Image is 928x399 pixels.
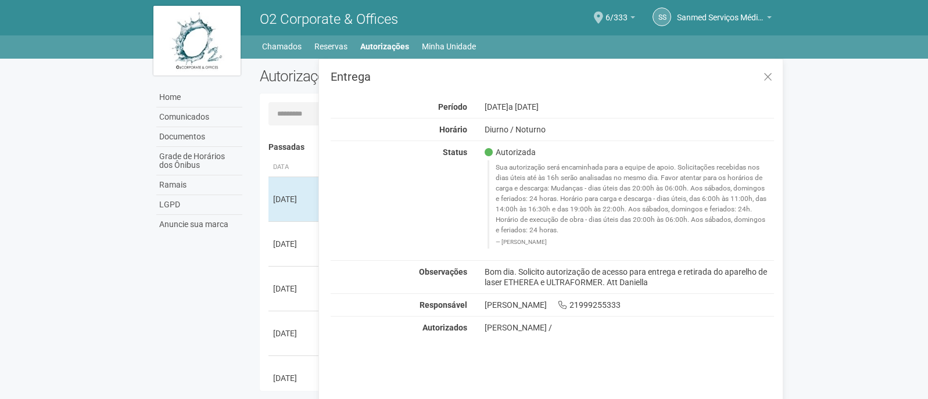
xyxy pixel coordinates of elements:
[476,267,783,287] div: Bom dia. Solicito autorização de acesso para entrega e retirada do aparelho de laser ETHEREA e UL...
[677,15,772,24] a: Sanmed Serviços Médicos Ltda
[476,124,783,135] div: Diurno / Noturno
[273,238,316,250] div: [DATE]
[260,67,508,85] h2: Autorizações
[260,11,398,27] span: O2 Corporate & Offices
[420,300,467,310] strong: Responsável
[273,283,316,294] div: [DATE]
[156,215,242,234] a: Anuncie sua marca
[419,267,467,276] strong: Observações
[273,372,316,384] div: [DATE]
[360,38,409,55] a: Autorizações
[262,38,302,55] a: Chamados
[156,127,242,147] a: Documentos
[485,322,775,333] div: [PERSON_NAME] /
[422,323,467,332] strong: Autorizados
[156,195,242,215] a: LGPD
[156,88,242,107] a: Home
[156,147,242,175] a: Grade de Horários dos Ônibus
[605,15,635,24] a: 6/333
[508,102,539,112] span: a [DATE]
[422,38,476,55] a: Minha Unidade
[438,102,467,112] strong: Período
[314,38,347,55] a: Reservas
[488,160,775,248] blockquote: Sua autorização será encaminhada para a equipe de apoio. Solicitações recebidas nos dias úteis at...
[439,125,467,134] strong: Horário
[268,158,321,177] th: Data
[653,8,671,26] a: SS
[476,102,783,112] div: [DATE]
[496,238,768,246] footer: [PERSON_NAME]
[677,2,764,22] span: Sanmed Serviços Médicos Ltda
[476,300,783,310] div: [PERSON_NAME] 21999255333
[156,107,242,127] a: Comunicados
[268,143,766,152] h4: Passadas
[273,328,316,339] div: [DATE]
[443,148,467,157] strong: Status
[605,2,628,22] span: 6/333
[273,193,316,205] div: [DATE]
[485,147,536,157] span: Autorizada
[153,6,241,76] img: logo.jpg
[156,175,242,195] a: Ramais
[331,71,774,82] h3: Entrega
